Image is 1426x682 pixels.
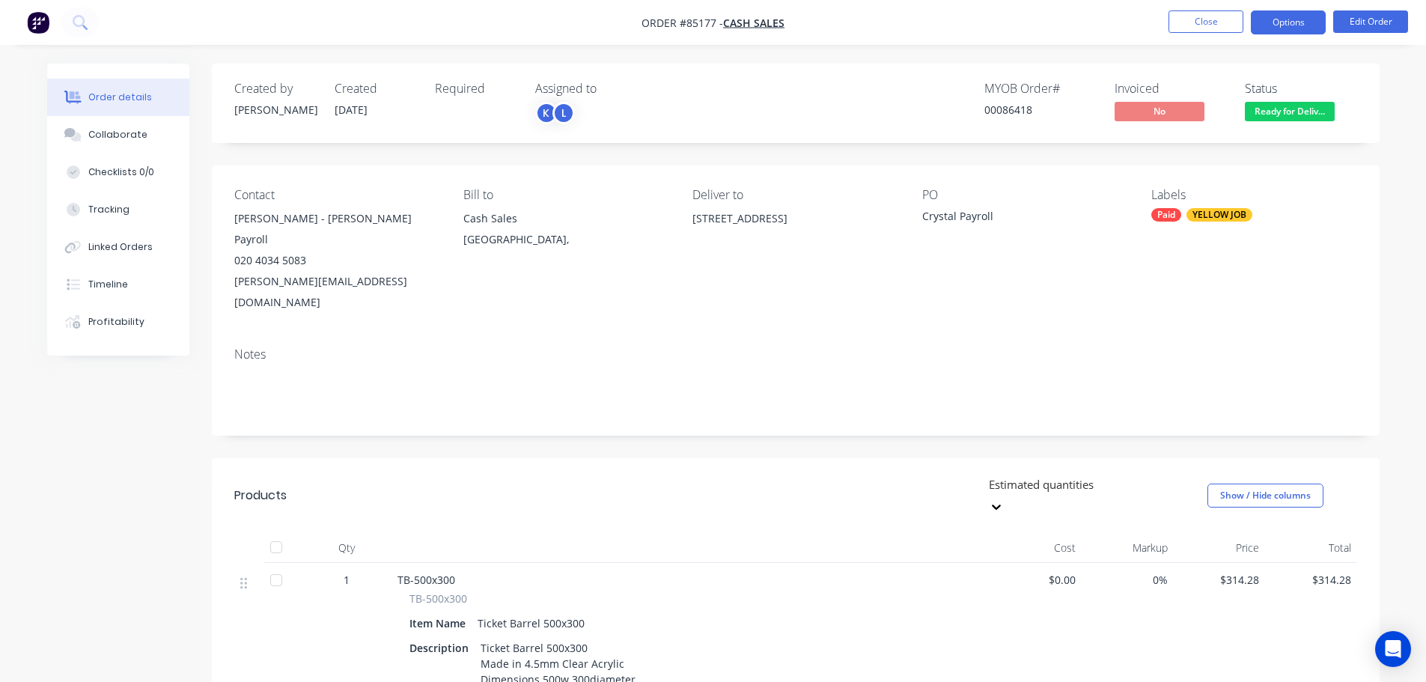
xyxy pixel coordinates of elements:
button: Linked Orders [47,228,189,266]
div: Markup [1082,533,1174,563]
div: [STREET_ADDRESS] [692,208,898,256]
span: 0% [1088,572,1168,588]
button: Ready for Deliv... [1245,102,1335,124]
div: Qty [302,533,391,563]
div: Order details [88,91,152,104]
div: Collaborate [88,128,147,141]
span: 1 [344,572,350,588]
div: Labels [1151,188,1356,202]
div: [PERSON_NAME] - [PERSON_NAME] Payroll [234,208,439,250]
div: Products [234,487,287,505]
div: Created by [234,82,317,96]
span: $0.00 [996,572,1076,588]
button: Options [1251,10,1326,34]
div: YELLOW JOB [1186,208,1252,222]
div: Bill to [463,188,668,202]
span: $314.28 [1271,572,1351,588]
span: TB-500x300 [409,591,467,606]
button: Show / Hide columns [1207,484,1323,508]
span: No [1115,102,1204,121]
span: Ready for Deliv... [1245,102,1335,121]
div: [PERSON_NAME] - [PERSON_NAME] Payroll020 4034 5083[PERSON_NAME][EMAIL_ADDRESS][DOMAIN_NAME] [234,208,439,313]
div: Ticket Barrel 500x300 [472,612,591,634]
div: Paid [1151,208,1181,222]
div: K [535,102,558,124]
button: Close [1168,10,1243,33]
div: [STREET_ADDRESS] [692,208,898,229]
button: Timeline [47,266,189,303]
div: Crystal Payroll [922,208,1109,229]
button: Checklists 0/0 [47,153,189,191]
div: PO [922,188,1127,202]
div: Assigned to [535,82,685,96]
div: 00086418 [984,102,1097,118]
div: Notes [234,347,1357,362]
div: Price [1174,533,1266,563]
div: 020 4034 5083 [234,250,439,271]
div: [PERSON_NAME] [234,102,317,118]
div: Cost [990,533,1082,563]
div: Description [409,637,475,659]
button: KL [535,102,575,124]
div: Required [435,82,517,96]
span: $314.28 [1180,572,1260,588]
div: Open Intercom Messenger [1375,631,1411,667]
img: Factory [27,11,49,34]
a: Cash Sales [723,16,784,30]
button: Tracking [47,191,189,228]
div: L [552,102,575,124]
div: Linked Orders [88,240,153,254]
div: Invoiced [1115,82,1227,96]
button: Profitability [47,303,189,341]
div: MYOB Order # [984,82,1097,96]
div: Checklists 0/0 [88,165,154,179]
div: Timeline [88,278,128,291]
button: Edit Order [1333,10,1408,33]
div: Status [1245,82,1357,96]
div: [GEOGRAPHIC_DATA], [463,229,668,250]
button: Order details [47,79,189,116]
div: Tracking [88,203,130,216]
button: Collaborate [47,116,189,153]
div: [PERSON_NAME][EMAIL_ADDRESS][DOMAIN_NAME] [234,271,439,313]
div: Cash Sales [463,208,668,229]
span: [DATE] [335,103,368,117]
span: Order #85177 - [642,16,723,30]
div: Profitability [88,315,144,329]
div: Cash Sales[GEOGRAPHIC_DATA], [463,208,668,256]
div: Contact [234,188,439,202]
span: TB-500x300 [397,573,455,587]
div: Item Name [409,612,472,634]
div: Created [335,82,417,96]
div: Total [1265,533,1357,563]
div: Deliver to [692,188,898,202]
